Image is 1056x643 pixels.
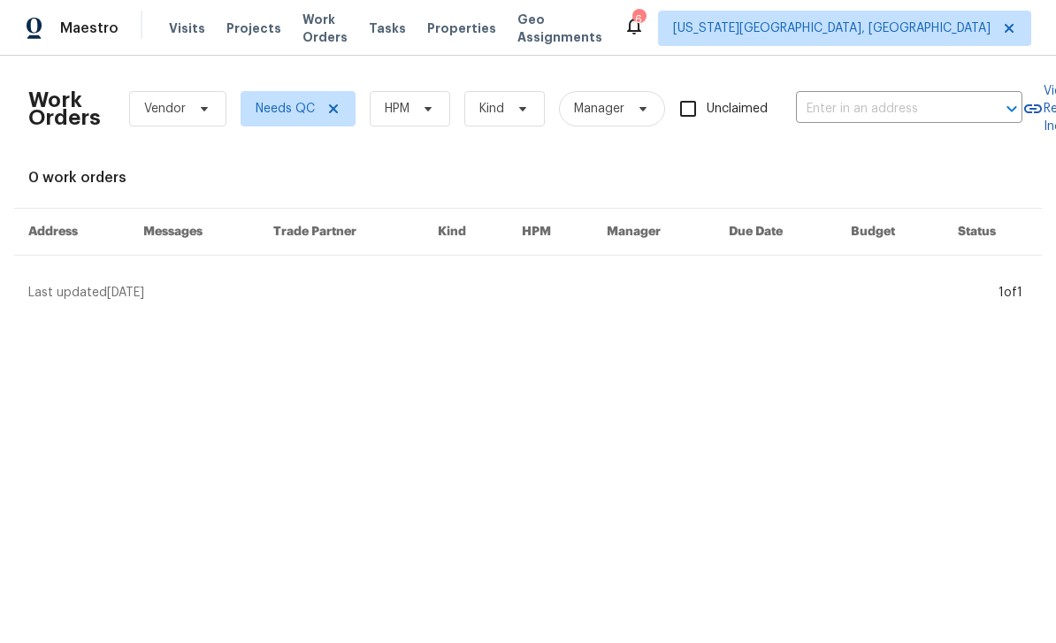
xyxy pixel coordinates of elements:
th: Kind [424,209,508,256]
th: Due Date [715,209,837,256]
span: Tasks [369,22,406,34]
th: Budget [837,209,944,256]
div: 1 of 1 [999,284,1022,302]
th: Messages [129,209,259,256]
span: Vendor [144,100,186,118]
input: Enter in an address [796,96,973,123]
span: Needs QC [256,100,315,118]
span: [US_STATE][GEOGRAPHIC_DATA], [GEOGRAPHIC_DATA] [673,19,991,37]
span: Kind [479,100,504,118]
span: Maestro [60,19,119,37]
div: Last updated [28,284,993,302]
th: Trade Partner [259,209,425,256]
span: Projects [226,19,281,37]
span: Geo Assignments [517,11,602,46]
span: [DATE] [107,287,144,299]
span: Manager [574,100,624,118]
span: Unclaimed [707,100,768,119]
button: Open [999,96,1024,121]
th: Address [14,209,129,256]
th: HPM [508,209,593,256]
th: Manager [593,209,715,256]
h2: Work Orders [28,91,101,126]
div: 0 work orders [28,169,1028,187]
span: Work Orders [302,11,348,46]
span: HPM [385,100,409,118]
th: Status [944,209,1042,256]
div: 6 [632,11,645,28]
span: Visits [169,19,205,37]
span: Properties [427,19,496,37]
